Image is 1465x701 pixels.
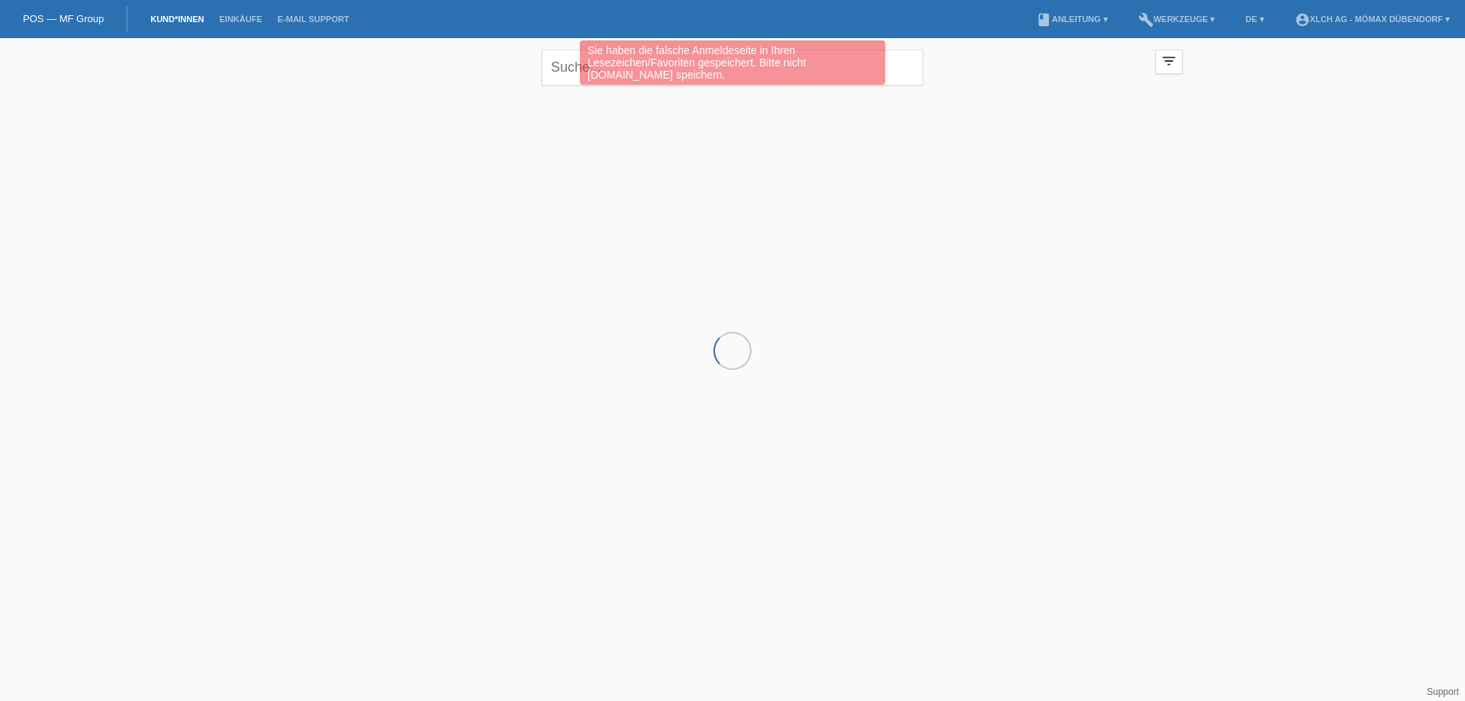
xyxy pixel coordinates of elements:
[23,13,104,24] a: POS — MF Group
[1287,14,1457,24] a: account_circleXLCH AG - Mömax Dübendorf ▾
[1138,12,1154,27] i: build
[1238,14,1271,24] a: DE ▾
[270,14,357,24] a: E-Mail Support
[1036,12,1051,27] i: book
[1427,687,1459,697] a: Support
[143,14,211,24] a: Kund*innen
[1295,12,1310,27] i: account_circle
[580,40,885,85] div: Sie haben die falsche Anmeldeseite in Ihren Lesezeichen/Favoriten gespeichert. Bitte nicht [DOMAI...
[1131,14,1223,24] a: buildWerkzeuge ▾
[211,14,269,24] a: Einkäufe
[1029,14,1115,24] a: bookAnleitung ▾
